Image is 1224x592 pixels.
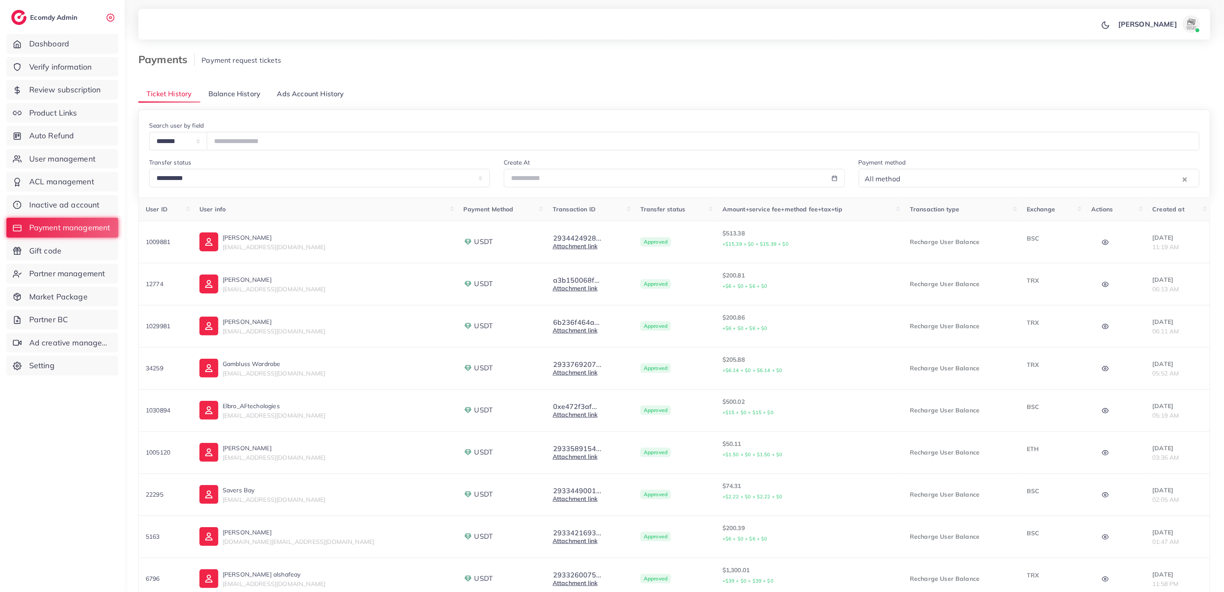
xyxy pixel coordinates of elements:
label: Create At [504,158,530,167]
p: [DATE] [1153,443,1203,453]
span: Actions [1091,205,1113,213]
p: $500.02 [722,397,896,418]
span: User management [29,153,95,165]
span: Approved [640,490,671,499]
span: Approved [640,448,671,457]
p: [DATE] [1153,359,1203,369]
p: BSC [1027,233,1077,244]
a: Gift code [6,241,118,261]
span: 05:52 AM [1153,369,1179,377]
img: logo [11,10,27,25]
span: Transfer status [640,205,685,213]
span: Ad creative management [29,337,112,348]
small: +$6.14 + $0 + $6.14 + $0 [722,367,783,373]
h2: Ecomdy Admin [30,13,80,21]
span: 05:19 AM [1153,412,1179,419]
button: 2933449001... [553,487,602,494]
span: [EMAIL_ADDRESS][DOMAIN_NAME] [223,285,325,293]
a: Partner management [6,264,118,284]
p: Recharge User Balance [910,574,1013,584]
a: Verify information [6,57,118,77]
span: Dashboard [29,38,69,49]
p: [PERSON_NAME] [1118,19,1177,29]
p: [PERSON_NAME] [223,317,325,327]
a: Attachment link [553,411,597,418]
a: Inactive ad account [6,195,118,215]
p: [PERSON_NAME] alshafeay [223,569,325,580]
span: Ads Account History [277,89,344,99]
img: avatar [1183,15,1200,33]
span: ACL management [29,176,94,187]
p: [PERSON_NAME] [223,527,375,537]
span: USDT [474,405,493,415]
span: 11:58 PM [1153,580,1179,588]
a: Market Package [6,287,118,307]
span: Balance History [208,89,260,99]
img: payment [464,406,472,415]
a: Attachment link [553,495,597,503]
img: ic-user-info.36bf1079.svg [199,317,218,336]
a: Attachment link [553,284,597,292]
img: ic-user-info.36bf1079.svg [199,359,218,378]
span: USDT [474,489,493,499]
small: +$6 + $0 + $6 + $0 [722,536,768,542]
p: [DATE] [1153,569,1203,580]
p: 1030894 [146,405,186,415]
button: a3b150068f... [553,276,600,284]
span: Approved [640,321,671,331]
img: payment [464,532,472,541]
a: Setting [6,356,118,375]
a: User management [6,149,118,169]
p: $50.11 [722,439,896,460]
p: [DATE] [1153,527,1203,537]
span: [EMAIL_ADDRESS][DOMAIN_NAME] [223,243,325,251]
img: ic-user-info.36bf1079.svg [199,443,218,462]
button: 2933421693... [553,529,602,537]
p: [DATE] [1153,401,1203,411]
span: 06:13 AM [1153,285,1179,293]
span: USDT [474,574,493,583]
p: 1029981 [146,321,186,331]
span: Ticket History [147,89,192,99]
p: 5163 [146,531,186,542]
span: [EMAIL_ADDRESS][DOMAIN_NAME] [223,327,325,335]
label: Search user by field [149,121,204,130]
p: [DATE] [1153,275,1203,285]
span: [DOMAIN_NAME][EMAIL_ADDRESS][DOMAIN_NAME] [223,538,375,546]
p: 1009881 [146,237,186,247]
a: Attachment link [553,327,597,334]
p: Recharge User Balance [910,531,1013,542]
span: Approved [640,237,671,247]
span: Review subscription [29,84,101,95]
p: Gambluss Wardrobe [223,359,325,369]
p: Savers Bay [223,485,325,495]
a: Attachment link [553,579,597,587]
label: Transfer status [149,158,191,167]
p: $1,300.01 [722,565,896,586]
p: 34259 [146,363,186,373]
a: Attachment link [553,453,597,461]
a: Auto Refund [6,126,118,146]
small: +$1.50 + $0 + $1.50 + $0 [722,452,783,458]
p: $74.31 [722,481,896,502]
p: Recharge User Balance [910,405,1013,415]
span: Inactive ad account [29,199,100,211]
small: +$2.22 + $0 + $2.22 + $0 [722,494,783,500]
p: 12774 [146,279,186,289]
button: Clear Selected [1183,174,1187,184]
span: 01:47 AM [1153,538,1179,546]
img: ic-user-info.36bf1079.svg [199,485,218,504]
p: Recharge User Balance [910,489,1013,500]
span: USDT [474,279,493,289]
span: Partner BC [29,314,68,325]
small: +$15.39 + $0 + $15.39 + $0 [722,241,789,247]
span: Auto Refund [29,130,74,141]
p: [DATE] [1153,317,1203,327]
img: payment [464,364,472,372]
img: payment [464,238,472,246]
p: Recharge User Balance [910,363,1013,373]
div: Search for option [859,169,1200,187]
p: [DATE] [1153,485,1203,495]
p: [PERSON_NAME] [223,232,325,243]
img: ic-user-info.36bf1079.svg [199,527,218,546]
